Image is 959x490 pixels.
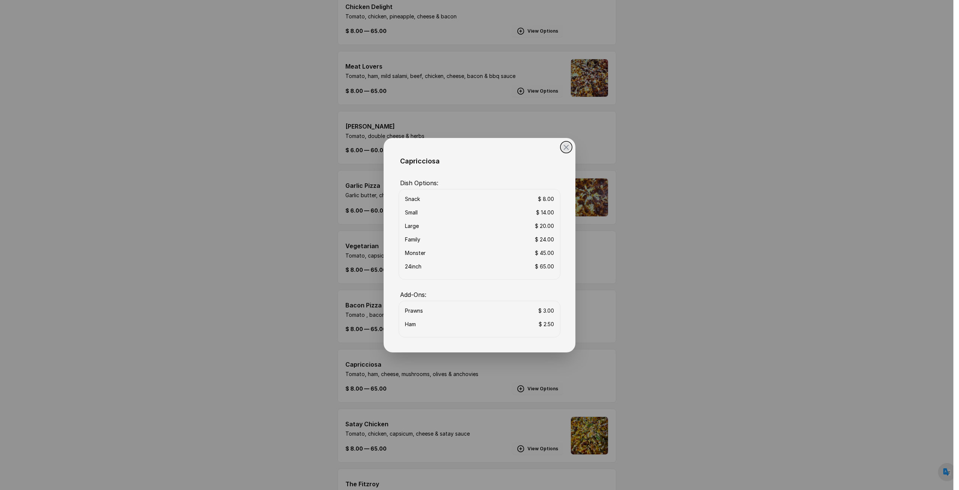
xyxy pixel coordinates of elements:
[535,249,554,257] div: $ 45.00
[535,263,554,270] div: $ 65.00
[399,287,560,301] label: Add-Ons:
[405,209,418,216] div: Small
[405,263,421,270] div: 24inch
[535,222,554,230] div: $ 20.00
[535,236,554,243] div: $ 24.00
[538,195,554,203] div: $ 8.00
[538,307,554,315] div: $ 3.00
[399,175,560,189] label: Dish Options:
[405,307,423,315] div: Prawns
[405,236,420,243] div: Family
[405,249,426,257] div: Monster
[399,153,560,168] label: Capricciosa
[405,195,420,203] div: Snack
[405,222,419,230] div: Large
[539,321,554,328] div: $ 2.50
[536,209,554,216] div: $ 14.00
[405,321,416,328] div: Ham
